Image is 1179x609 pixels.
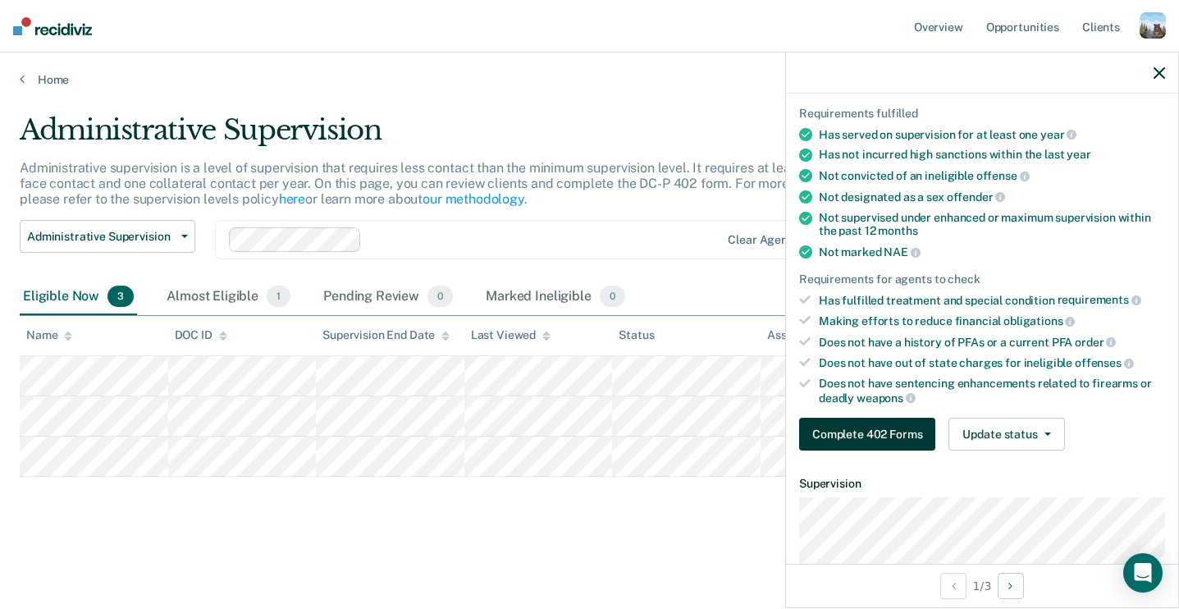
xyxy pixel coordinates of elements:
div: Requirements fulfilled [799,107,1165,121]
button: Next Opportunity [998,573,1024,599]
img: Recidiviz [13,17,92,35]
div: Not marked [819,245,1165,259]
button: Previous Opportunity [940,573,967,599]
a: Navigate to form link [799,418,942,451]
div: 1 / 3 [786,564,1178,607]
div: Name [26,328,72,342]
div: Supervision End Date [322,328,450,342]
div: Last Viewed [471,328,551,342]
div: Requirements for agents to check [799,272,1165,286]
span: year [1067,148,1090,161]
button: Complete 402 Forms [799,418,935,451]
div: Almost Eligible [163,279,294,315]
a: Home [20,72,1159,87]
span: 0 [600,286,625,307]
span: offense [976,169,1030,182]
span: 0 [427,286,453,307]
span: year [1040,128,1076,141]
div: Does not have out of state charges for ineligible [819,355,1165,370]
div: Marked Ineligible [482,279,628,315]
a: here [279,191,305,207]
div: Does not have sentencing enhancements related to firearms or deadly [819,377,1165,405]
div: Eligible Now [20,279,137,315]
div: Does not have a history of PFAs or a current PFA order [819,335,1165,350]
a: our methodology [423,191,524,207]
span: weapons [857,391,916,405]
span: Administrative Supervision [27,230,175,244]
div: Pending Review [320,279,456,315]
p: Administrative supervision is a level of supervision that requires less contact than the minimum ... [20,160,878,207]
div: Not convicted of an ineligible [819,168,1165,183]
button: Update status [948,418,1064,451]
span: offenses [1075,356,1134,369]
span: requirements [1058,293,1141,306]
span: NAE [884,245,920,259]
div: Has served on supervision for at least one [819,127,1165,142]
div: Not supervised under enhanced or maximum supervision within the past 12 [819,211,1165,239]
span: months [878,224,917,237]
div: Not designated as a sex [819,190,1165,204]
span: 3 [107,286,134,307]
div: DOC ID [175,328,227,342]
span: 1 [267,286,290,307]
dt: Supervision [799,477,1165,491]
div: Administrative Supervision [20,113,904,160]
span: offender [947,190,1006,204]
div: Making efforts to reduce financial [819,314,1165,328]
span: obligations [1003,314,1075,327]
div: Status [619,328,654,342]
div: Clear agents [728,233,797,247]
div: Has fulfilled treatment and special condition [819,293,1165,308]
div: Has not incurred high sanctions within the last [819,148,1165,162]
div: Assigned to [767,328,844,342]
div: Open Intercom Messenger [1123,553,1163,593]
